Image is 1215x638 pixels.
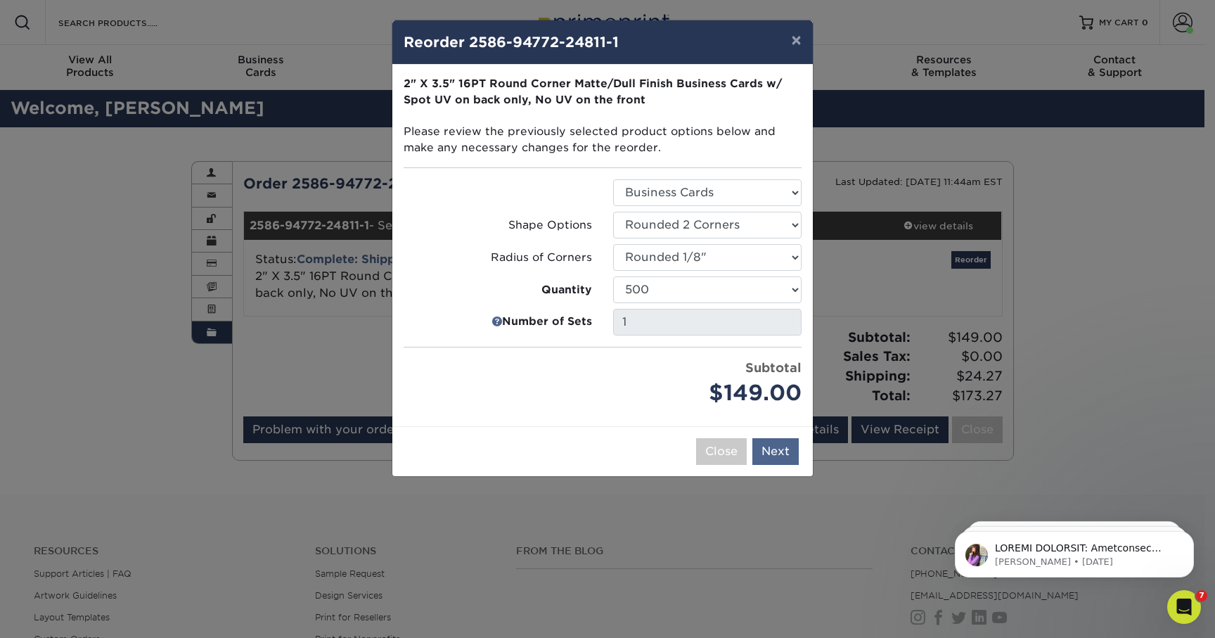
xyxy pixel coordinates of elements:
span: 7 [1196,590,1207,601]
h4: Reorder 2586-94772-24811-1 [404,32,802,53]
label: Shape Options [404,217,592,234]
label: Radius of Corners [404,250,592,266]
button: Close [696,438,747,465]
iframe: Intercom notifications message [934,502,1215,600]
iframe: Intercom live chat [1167,590,1201,624]
button: Next [752,438,799,465]
p: Please review the previously selected product options below and make any necessary changes for th... [404,76,802,156]
strong: Quantity [541,282,592,298]
strong: 2" X 3.5" 16PT Round Corner Matte/Dull Finish Business Cards w/ Spot UV on back only, No UV on th... [404,77,782,106]
button: × [780,20,812,60]
div: $149.00 [613,377,802,409]
strong: Subtotal [745,360,802,375]
strong: Number of Sets [502,314,592,331]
